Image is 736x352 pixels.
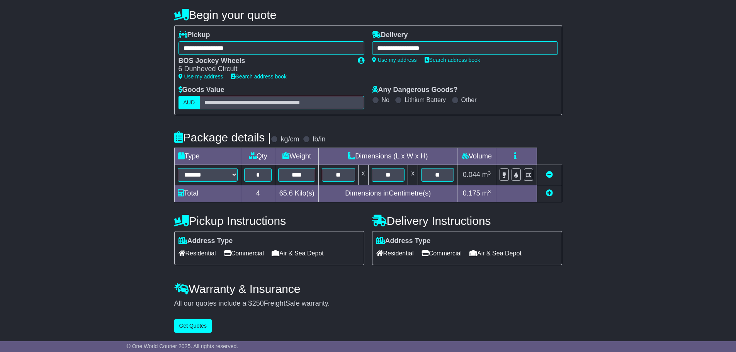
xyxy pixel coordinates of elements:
[241,148,275,165] td: Qty
[174,185,241,202] td: Total
[461,96,477,104] label: Other
[272,247,324,259] span: Air & Sea Depot
[178,31,210,39] label: Pickup
[178,57,350,65] div: BOS Jockey Wheels
[425,57,480,63] a: Search address book
[376,237,431,245] label: Address Type
[457,148,496,165] td: Volume
[241,185,275,202] td: 4
[463,189,480,197] span: 0.175
[224,247,264,259] span: Commercial
[358,165,368,185] td: x
[319,148,457,165] td: Dimensions (L x W x H)
[127,343,238,349] span: © One World Courier 2025. All rights reserved.
[372,57,417,63] a: Use my address
[178,65,350,73] div: 6 Dunheved Circuit
[463,171,480,179] span: 0.044
[174,9,562,21] h4: Begin your quote
[252,299,264,307] span: 250
[372,31,408,39] label: Delivery
[174,131,271,144] h4: Package details |
[174,319,212,333] button: Get Quotes
[178,73,223,80] a: Use my address
[178,237,233,245] label: Address Type
[275,148,319,165] td: Weight
[372,214,562,227] h4: Delivery Instructions
[382,96,389,104] label: No
[422,247,462,259] span: Commercial
[174,148,241,165] td: Type
[372,86,458,94] label: Any Dangerous Goods?
[178,86,224,94] label: Goods Value
[178,96,200,109] label: AUD
[546,189,553,197] a: Add new item
[376,247,414,259] span: Residential
[488,189,491,194] sup: 3
[280,135,299,144] label: kg/cm
[405,96,446,104] label: Lithium Battery
[279,189,293,197] span: 65.6
[482,189,491,197] span: m
[488,170,491,176] sup: 3
[469,247,522,259] span: Air & Sea Depot
[313,135,325,144] label: lb/in
[546,171,553,179] a: Remove this item
[174,214,364,227] h4: Pickup Instructions
[174,299,562,308] div: All our quotes include a $ FreightSafe warranty.
[319,185,457,202] td: Dimensions in Centimetre(s)
[482,171,491,179] span: m
[408,165,418,185] td: x
[231,73,287,80] a: Search address book
[275,185,319,202] td: Kilo(s)
[178,247,216,259] span: Residential
[174,282,562,295] h4: Warranty & Insurance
